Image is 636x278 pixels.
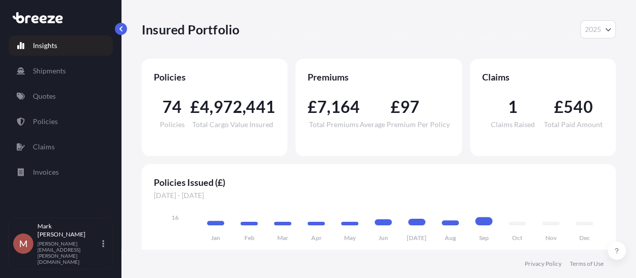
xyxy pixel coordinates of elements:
span: 2025 [585,24,601,34]
span: Claims Raised [491,121,535,128]
p: Invoices [33,167,59,177]
span: [DATE] - [DATE] [154,190,604,201]
span: £ [554,99,564,115]
span: 164 [331,99,360,115]
span: 7 [317,99,327,115]
p: Claims [33,142,55,152]
a: Terms of Use [570,260,604,268]
tspan: Aug [445,234,456,242]
tspan: Oct [512,234,523,242]
span: Total Paid Amount [544,121,603,128]
a: Quotes [9,86,113,106]
span: Total Premiums [309,121,359,128]
button: Year Selector [580,20,616,38]
tspan: May [344,234,356,242]
span: Average Premium Per Policy [360,121,450,128]
p: Policies [33,116,58,127]
p: Quotes [33,91,56,101]
span: Policies [159,121,184,128]
span: M [19,239,28,249]
tspan: Dec [579,234,589,242]
span: , [209,99,213,115]
span: , [242,99,246,115]
p: Insured Portfolio [142,21,239,37]
tspan: Feb [244,234,254,242]
span: 972 [213,99,242,115]
span: 540 [564,99,593,115]
span: 4 [200,99,209,115]
tspan: Apr [311,234,321,242]
p: [PERSON_NAME][EMAIL_ADDRESS][PERSON_NAME][DOMAIN_NAME] [37,241,100,265]
a: Insights [9,35,113,56]
p: Shipments [33,66,66,76]
span: Policies Issued (£) [154,176,604,188]
a: Claims [9,137,113,157]
span: , [327,99,330,115]
tspan: [DATE] [407,234,427,242]
span: 441 [246,99,275,115]
tspan: Sep [479,234,489,242]
span: 74 [162,99,182,115]
p: Mark [PERSON_NAME] [37,222,100,239]
span: Policies [154,71,275,83]
tspan: 16 [172,214,179,221]
span: 1 [507,99,517,115]
p: Insights [33,41,57,51]
a: Shipments [9,61,113,81]
span: Premiums [308,71,450,83]
tspan: Jan [211,234,220,242]
a: Policies [9,111,113,132]
a: Invoices [9,162,113,182]
span: Total Cargo Value Insured [192,121,273,128]
span: Claims [482,71,604,83]
tspan: Nov [545,234,557,242]
tspan: Jun [378,234,388,242]
span: £ [308,99,317,115]
a: Privacy Policy [525,260,562,268]
tspan: Mar [277,234,288,242]
span: 97 [400,99,419,115]
span: £ [190,99,200,115]
span: £ [390,99,400,115]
